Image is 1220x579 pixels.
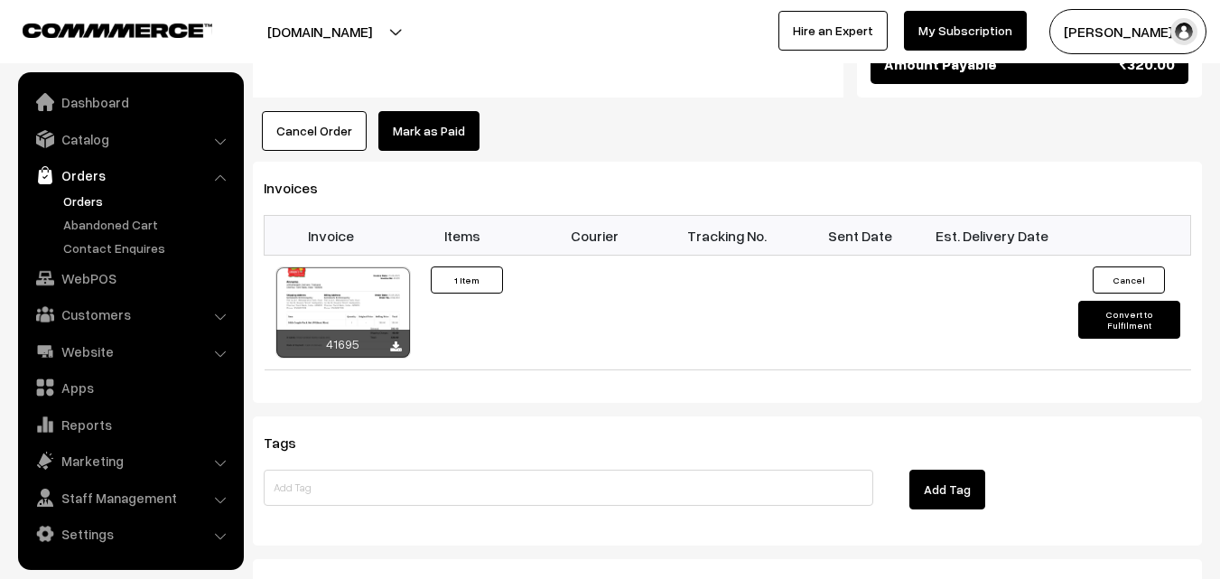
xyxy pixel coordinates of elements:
a: My Subscription [904,11,1027,51]
img: user [1170,18,1197,45]
div: 41695 [276,330,410,358]
a: Catalog [23,123,237,155]
a: Mark as Paid [378,111,480,151]
a: Orders [59,191,237,210]
button: Cancel [1093,266,1165,294]
th: Est. Delivery Date [926,216,1058,256]
span: 320.00 [1120,53,1175,75]
span: Amount Payable [884,53,997,75]
th: Invoice [265,216,397,256]
th: Courier [529,216,662,256]
a: Hire an Expert [778,11,888,51]
img: COMMMERCE [23,23,212,37]
button: Cancel Order [262,111,367,151]
th: Items [396,216,529,256]
span: Tags [264,434,318,452]
a: Orders [23,159,237,191]
button: Add Tag [909,470,985,509]
a: Settings [23,518,237,550]
a: Website [23,335,237,368]
a: Marketing [23,444,237,477]
button: [DOMAIN_NAME] [204,9,435,54]
a: COMMMERCE [23,18,181,40]
span: Invoices [264,179,340,197]
th: Tracking No. [661,216,794,256]
a: Customers [23,298,237,331]
button: [PERSON_NAME] s… [1049,9,1206,54]
a: Apps [23,371,237,404]
a: WebPOS [23,262,237,294]
a: Abandoned Cart [59,215,237,234]
input: Add Tag [264,470,873,506]
a: Dashboard [23,86,237,118]
button: Convert to Fulfilment [1078,301,1180,339]
button: 1 Item [431,266,503,294]
a: Contact Enquires [59,238,237,257]
th: Sent Date [794,216,927,256]
a: Staff Management [23,481,237,514]
a: Reports [23,408,237,441]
